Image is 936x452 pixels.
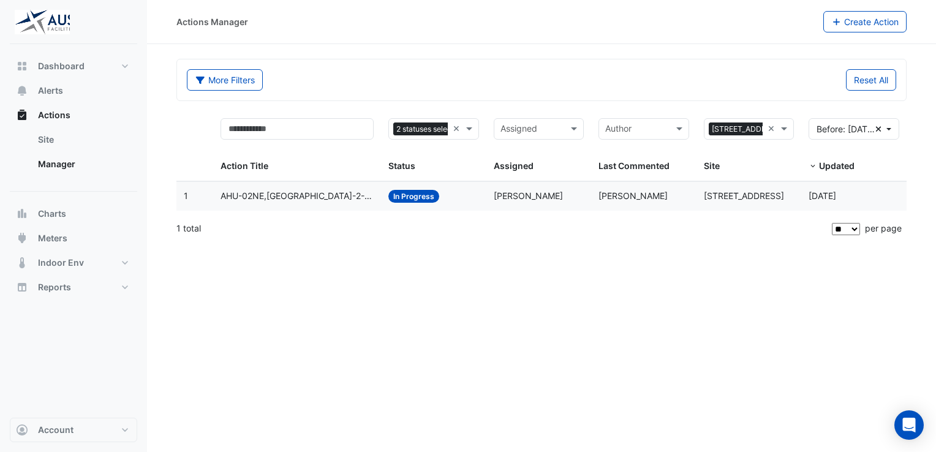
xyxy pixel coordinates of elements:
[10,78,137,103] button: Alerts
[10,226,137,250] button: Meters
[494,160,534,171] span: Assigned
[393,122,466,136] span: 2 statuses selected
[598,190,668,201] span: [PERSON_NAME]
[38,109,70,121] span: Actions
[894,410,924,440] div: Open Intercom Messenger
[388,190,439,203] span: In Progress
[187,69,263,91] button: More Filters
[28,127,137,152] a: Site
[494,190,563,201] span: [PERSON_NAME]
[768,122,778,136] span: Clear
[388,160,415,171] span: Status
[16,257,28,269] app-icon: Indoor Env
[10,103,137,127] button: Actions
[10,127,137,181] div: Actions
[16,85,28,97] app-icon: Alerts
[16,232,28,244] app-icon: Meters
[819,160,855,171] span: Updated
[709,122,786,136] span: [STREET_ADDRESS]
[16,208,28,220] app-icon: Charts
[823,11,907,32] button: Create Action
[10,275,137,299] button: Reports
[38,208,66,220] span: Charts
[875,122,882,135] fa-icon: Clear
[221,189,374,203] span: AHU-02NE,[GEOGRAPHIC_DATA]-2-NE-2-1066 - Inspect Zone Temp Broken Sensor
[809,190,836,201] span: 2025-03-26T14:31:27.624
[865,223,902,233] span: per page
[38,424,74,436] span: Account
[10,202,137,226] button: Charts
[16,281,28,293] app-icon: Reports
[28,152,137,176] a: Manager
[453,122,463,136] span: Clear
[176,15,248,28] div: Actions Manager
[10,54,137,78] button: Dashboard
[846,69,896,91] button: Reset All
[176,213,829,244] div: 1 total
[38,232,67,244] span: Meters
[38,85,63,97] span: Alerts
[10,250,137,275] button: Indoor Env
[704,190,784,201] span: [STREET_ADDRESS]
[38,257,84,269] span: Indoor Env
[38,281,71,293] span: Reports
[16,109,28,121] app-icon: Actions
[809,118,899,140] button: Before: [DATE]
[221,160,268,171] span: Action Title
[598,160,670,171] span: Last Commented
[704,160,720,171] span: Site
[817,124,875,134] span: Before: 31 Mar 25
[38,60,85,72] span: Dashboard
[16,60,28,72] app-icon: Dashboard
[10,418,137,442] button: Account
[15,10,70,34] img: Company Logo
[184,190,188,201] span: 1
